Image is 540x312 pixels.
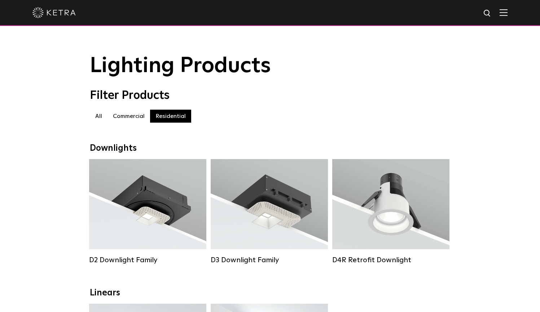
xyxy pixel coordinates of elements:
[500,9,508,16] img: Hamburger%20Nav.svg
[483,9,492,18] img: search icon
[332,159,449,264] a: D4R Retrofit Downlight Lumen Output:800Colors:White / BlackBeam Angles:15° / 25° / 40° / 60°Watta...
[150,110,191,123] label: Residential
[107,110,150,123] label: Commercial
[211,256,328,264] div: D3 Downlight Family
[332,256,449,264] div: D4R Retrofit Downlight
[90,110,107,123] label: All
[90,89,451,102] div: Filter Products
[89,159,206,264] a: D2 Downlight Family Lumen Output:1200Colors:White / Black / Gloss Black / Silver / Bronze / Silve...
[32,7,76,18] img: ketra-logo-2019-white
[211,159,328,264] a: D3 Downlight Family Lumen Output:700 / 900 / 1100Colors:White / Black / Silver / Bronze / Paintab...
[90,55,271,77] span: Lighting Products
[90,288,451,298] div: Linears
[90,143,451,154] div: Downlights
[89,256,206,264] div: D2 Downlight Family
